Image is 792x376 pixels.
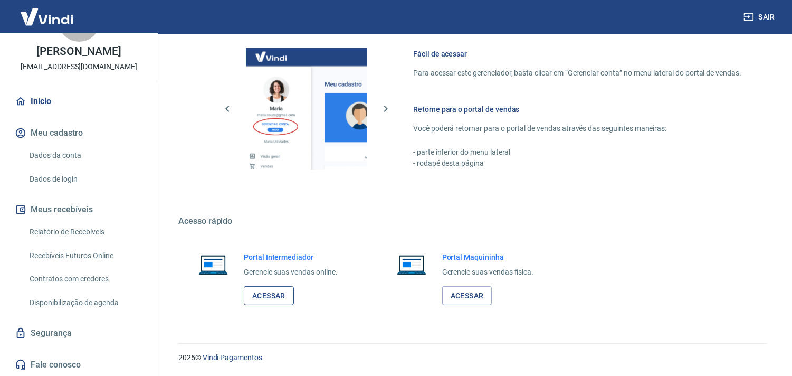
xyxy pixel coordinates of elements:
[413,147,741,158] p: - parte inferior do menu lateral
[191,252,235,277] img: Imagem de um notebook aberto
[244,252,338,262] h6: Portal Intermediador
[413,104,741,115] h6: Retorne para o portal de vendas
[246,48,367,170] img: Imagem da dashboard mostrando o botão de gerenciar conta na sidebar no lado esquerdo
[244,267,338,278] p: Gerencie suas vendas online.
[13,322,145,345] a: Segurança
[13,121,145,145] button: Meu cadastro
[178,216,767,227] h5: Acesso rápido
[25,145,145,166] a: Dados da conta
[178,352,767,363] p: 2025 ©
[244,286,294,306] a: Acessar
[25,268,145,290] a: Contratos com credores
[442,286,492,306] a: Acessar
[25,245,145,267] a: Recebíveis Futuros Online
[13,90,145,113] a: Início
[413,158,741,169] p: - rodapé desta página
[413,49,741,59] h6: Fácil de acessar
[36,46,121,57] p: [PERSON_NAME]
[25,221,145,243] a: Relatório de Recebíveis
[741,7,779,27] button: Sair
[203,353,262,362] a: Vindi Pagamentos
[413,68,741,79] p: Para acessar este gerenciador, basta clicar em “Gerenciar conta” no menu lateral do portal de ven...
[13,1,81,33] img: Vindi
[442,252,534,262] h6: Portal Maquininha
[389,252,434,277] img: Imagem de um notebook aberto
[25,168,145,190] a: Dados de login
[13,198,145,221] button: Meus recebíveis
[442,267,534,278] p: Gerencie suas vendas física.
[413,123,741,134] p: Você poderá retornar para o portal de vendas através das seguintes maneiras:
[21,61,137,72] p: [EMAIL_ADDRESS][DOMAIN_NAME]
[25,292,145,314] a: Disponibilização de agenda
